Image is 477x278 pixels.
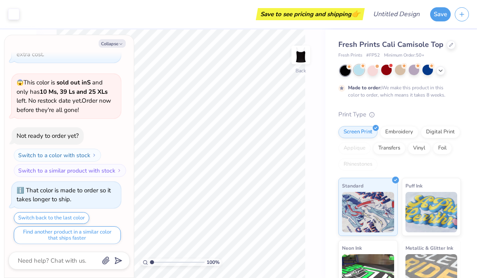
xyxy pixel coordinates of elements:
[338,158,378,171] div: Rhinestones
[338,126,378,138] div: Screen Print
[17,79,23,86] span: 😱
[92,153,97,158] img: Switch to a color with stock
[373,142,405,154] div: Transfers
[342,192,394,232] img: Standard
[380,126,418,138] div: Embroidery
[405,192,458,232] img: Puff Ink
[14,164,126,177] button: Switch to a similar product with stock
[366,52,380,59] span: # FP52
[17,78,111,114] span: This color is and only has left . No restock date yet. Order now before they're all gone!
[40,88,108,96] strong: 10 Ms, 39 Ls and 25 XLs
[367,6,426,22] input: Untitled Design
[57,78,91,86] strong: sold out in S
[342,244,362,252] span: Neon Ink
[430,7,451,21] button: Save
[258,8,363,20] div: Save to see pricing and shipping
[338,40,443,49] span: Fresh Prints Cali Camisole Top
[342,181,363,190] span: Standard
[14,226,121,244] button: Find another product in a similar color that ships faster
[348,84,382,91] strong: Made to order:
[408,142,431,154] div: Vinyl
[99,39,126,48] button: Collapse
[295,67,306,74] div: Back
[351,9,360,19] span: 👉
[405,181,422,190] span: Puff Ink
[117,168,122,173] img: Switch to a similar product with stock
[17,132,79,140] div: Not ready to order yet?
[17,32,114,58] div: That color ships directly from our warehouse so it’ll arrive faster at no extra cost.
[207,259,220,266] span: 100 %
[14,212,89,224] button: Switch back to the last color
[338,52,362,59] span: Fresh Prints
[14,149,101,162] button: Switch to a color with stock
[405,244,453,252] span: Metallic & Glitter Ink
[384,52,424,59] span: Minimum Order: 50 +
[17,186,111,204] div: That color is made to order so it takes longer to ship.
[293,47,309,63] img: Back
[433,142,452,154] div: Foil
[338,142,371,154] div: Applique
[348,84,447,99] div: We make this product in this color to order, which means it takes 8 weeks.
[338,110,461,119] div: Print Type
[421,126,460,138] div: Digital Print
